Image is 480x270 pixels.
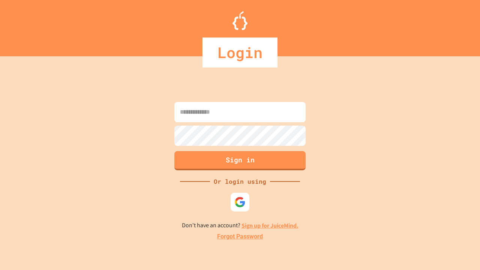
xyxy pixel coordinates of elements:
[202,37,277,67] div: Login
[234,196,246,208] img: google-icon.svg
[210,177,270,186] div: Or login using
[232,11,247,30] img: Logo.svg
[174,151,306,170] button: Sign in
[182,221,298,230] p: Don't have an account?
[217,232,263,241] a: Forgot Password
[241,222,298,229] a: Sign up for JuiceMind.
